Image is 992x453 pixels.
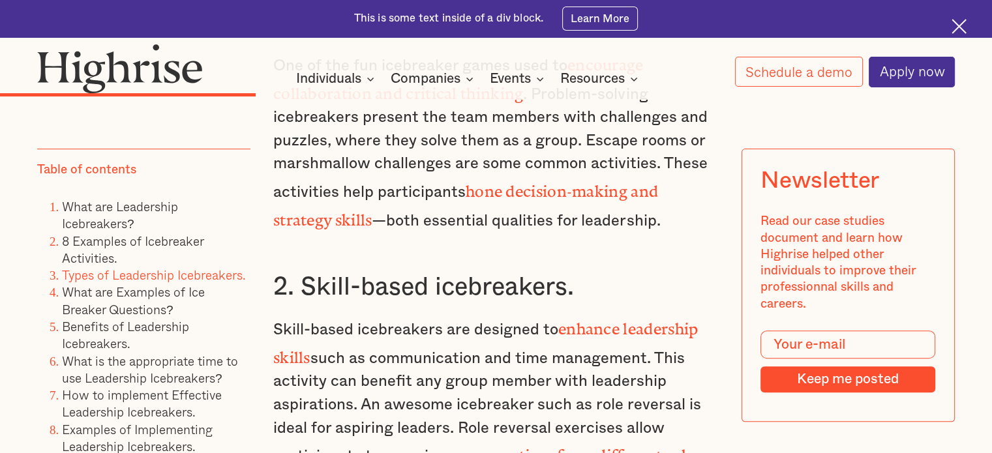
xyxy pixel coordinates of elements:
[560,71,642,87] div: Resources
[62,231,203,267] a: 8 Examples of Icebreaker Activities.
[761,366,936,392] input: Keep me posted
[490,71,548,87] div: Events
[761,214,936,313] div: Read our case studies document and learn how Highrise helped other individuals to improve their p...
[273,183,658,221] strong: hone decision-making and strategy skills
[62,283,205,319] a: What are Examples of Ice Breaker Questions?
[761,331,936,359] input: Your e-mail
[62,351,238,387] a: What is the appropriate time to use Leadership Icebreakers?
[952,19,967,34] img: Cross icon
[869,57,955,87] a: Apply now
[273,272,719,303] h3: 2. Skill-based icebreakers.
[391,71,460,87] div: Companies
[62,197,178,233] a: What are Leadership Icebreakers?
[62,385,222,421] a: How to implement Effective Leadership Icebreakers.
[62,317,189,353] a: Benefits of Leadership Icebreakers.
[560,71,625,87] div: Resources
[296,71,361,87] div: Individuals
[296,71,378,87] div: Individuals
[735,57,863,87] a: Schedule a demo
[354,11,544,26] div: This is some text inside of a div block.
[37,44,203,94] img: Highrise logo
[62,265,246,284] a: Types of Leadership Icebreakers.
[37,162,136,178] div: Table of contents
[273,320,698,358] strong: enhance leadership skills
[490,71,531,87] div: Events
[761,331,936,393] form: Modal Form
[761,168,879,195] div: Newsletter
[562,7,639,30] a: Learn More
[273,50,719,233] p: One of the fun icebreaker games used to . Problem-solving icebreakers present the team members wi...
[391,71,477,87] div: Companies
